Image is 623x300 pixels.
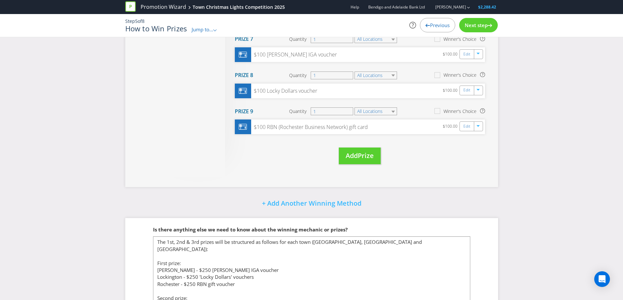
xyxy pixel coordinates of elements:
span: Quantity [289,72,306,79]
div: Open Intercom Messenger [594,271,610,287]
span: Step [125,18,135,24]
h4: Prize 8 [235,72,253,78]
h1: How to Win Prizes [125,24,187,32]
button: AddPrize [339,148,381,164]
a: [PERSON_NAME] [429,4,466,10]
div: $100 RBN (Rochester Business Network) gift card [251,123,368,131]
div: $100.00 [443,123,459,131]
span: 8 [142,18,145,24]
div: $100 Locky Dollars voucher [251,87,317,95]
span: of [138,18,142,24]
a: Edit [463,87,470,94]
span: Jump to... [192,26,213,33]
button: + Add Another Winning Method [245,197,378,211]
a: Help [351,4,359,10]
div: $100.00 [443,51,459,59]
a: Edit [463,123,470,130]
span: Previous [430,22,450,28]
div: Winner's Choice [443,72,476,78]
div: Winner's Choice [443,108,476,115]
span: 5 [135,18,138,24]
span: Add [346,151,358,160]
span: Is there anything else we need to know about the winning mechanic or prizes? [153,226,348,233]
span: Next step [465,22,488,28]
a: Edit [463,51,470,58]
span: + Add Another Winning Method [262,199,361,208]
div: $100 [PERSON_NAME] IGA voucher [251,51,337,58]
span: Bendigo and Adelaide Bank Ltd [368,4,425,10]
span: Quantity [289,108,306,115]
div: $100.00 [443,87,459,95]
h4: Prize 9 [235,109,253,115]
span: Prize [358,151,374,160]
span: $2,288.42 [478,4,496,10]
div: Town Christmas Lights Competition 2025 [193,4,285,10]
a: Promotion Wizard [141,3,186,11]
